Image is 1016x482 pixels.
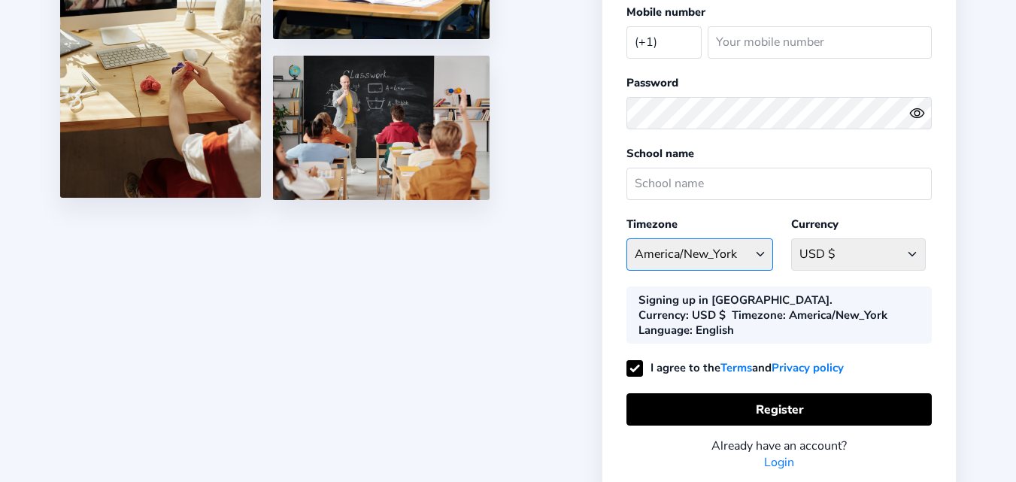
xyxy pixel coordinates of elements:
div: : USD $ [638,308,726,323]
button: Register [626,393,932,426]
input: School name [626,168,932,200]
button: eye outlineeye off outline [909,105,932,121]
label: Password [626,75,678,90]
div: Already have an account? [626,438,932,454]
label: Timezone [626,217,678,232]
b: Timezone [732,308,783,323]
a: Terms [720,359,752,377]
input: Your mobile number [708,26,932,59]
img: 5.png [273,56,490,200]
label: Currency [791,217,839,232]
label: Mobile number [626,5,705,20]
ion-icon: eye outline [909,105,925,121]
div: Signing up in [GEOGRAPHIC_DATA]. [638,293,833,308]
a: Privacy policy [772,359,844,377]
a: Login [764,454,794,471]
label: School name [626,146,694,161]
label: I agree to the and [626,360,844,375]
div: : America/New_York [732,308,887,323]
b: Language [638,323,690,338]
div: : English [638,323,734,338]
b: Currency [638,308,686,323]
